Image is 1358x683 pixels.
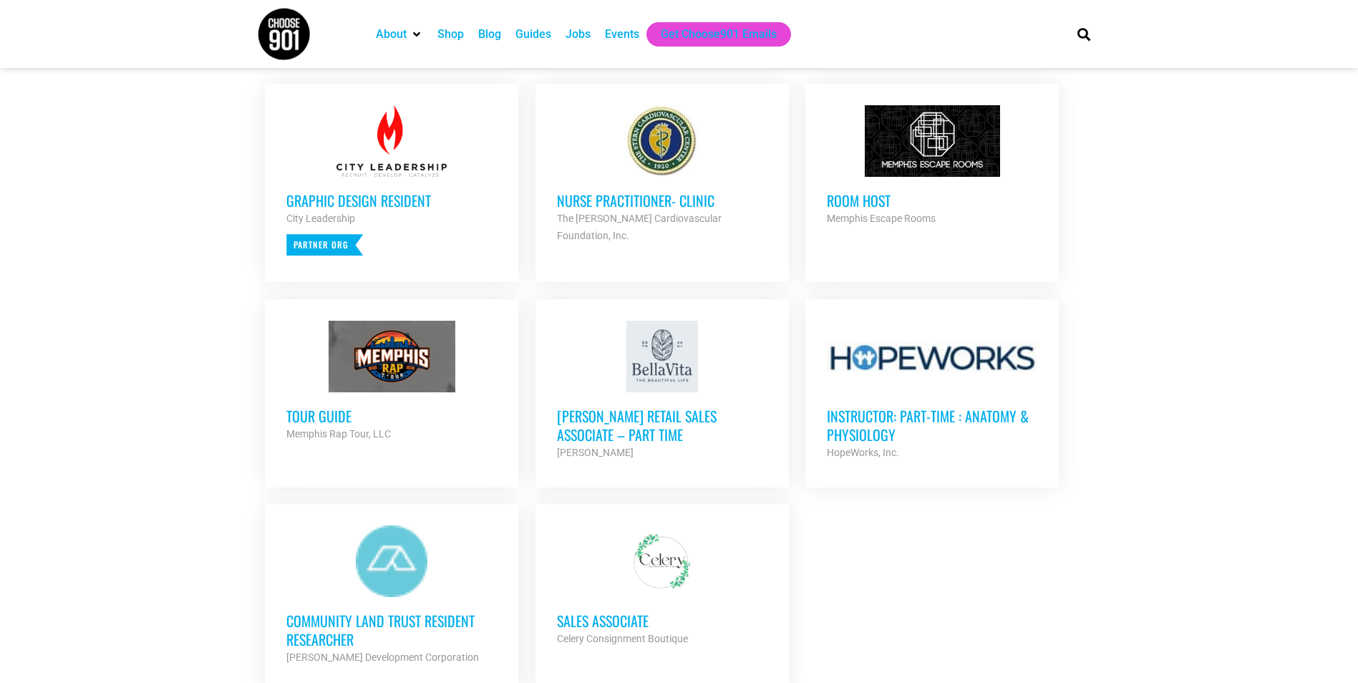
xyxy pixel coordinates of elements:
a: Guides [515,26,551,43]
h3: Graphic Design Resident [286,191,497,210]
a: Shop [437,26,464,43]
div: Search [1072,22,1095,46]
a: Blog [478,26,501,43]
h3: Community Land Trust Resident Researcher [286,611,497,649]
a: Instructor: Part-Time : Anatomy & Physiology HopeWorks, Inc. [805,299,1059,483]
strong: City Leadership [286,213,355,224]
h3: [PERSON_NAME] Retail Sales Associate – Part Time [557,407,767,444]
a: Tour Guide Memphis Rap Tour, LLC [265,299,518,464]
strong: HopeWorks, Inc. [827,447,899,458]
strong: [PERSON_NAME] [557,447,634,458]
nav: Main nav [369,22,1053,47]
a: Events [605,26,639,43]
a: Room Host Memphis Escape Rooms [805,84,1059,248]
strong: Memphis Escape Rooms [827,213,936,224]
strong: [PERSON_NAME] Development Corporation [286,651,479,663]
h3: Nurse Practitioner- Clinic [557,191,767,210]
strong: The [PERSON_NAME] Cardiovascular Foundation, Inc. [557,213,722,241]
h3: Tour Guide [286,407,497,425]
p: Partner Org [286,234,363,256]
a: Sales Associate Celery Consignment Boutique [535,504,789,669]
a: Nurse Practitioner- Clinic The [PERSON_NAME] Cardiovascular Foundation, Inc. [535,84,789,266]
h3: Room Host [827,191,1037,210]
strong: Memphis Rap Tour, LLC [286,428,391,440]
h3: Sales Associate [557,611,767,630]
a: [PERSON_NAME] Retail Sales Associate – Part Time [PERSON_NAME] [535,299,789,483]
h3: Instructor: Part-Time : Anatomy & Physiology [827,407,1037,444]
strong: Celery Consignment Boutique [557,633,688,644]
a: Graphic Design Resident City Leadership Partner Org [265,84,518,277]
a: About [376,26,407,43]
a: Jobs [566,26,591,43]
a: Get Choose901 Emails [661,26,777,43]
div: About [369,22,430,47]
